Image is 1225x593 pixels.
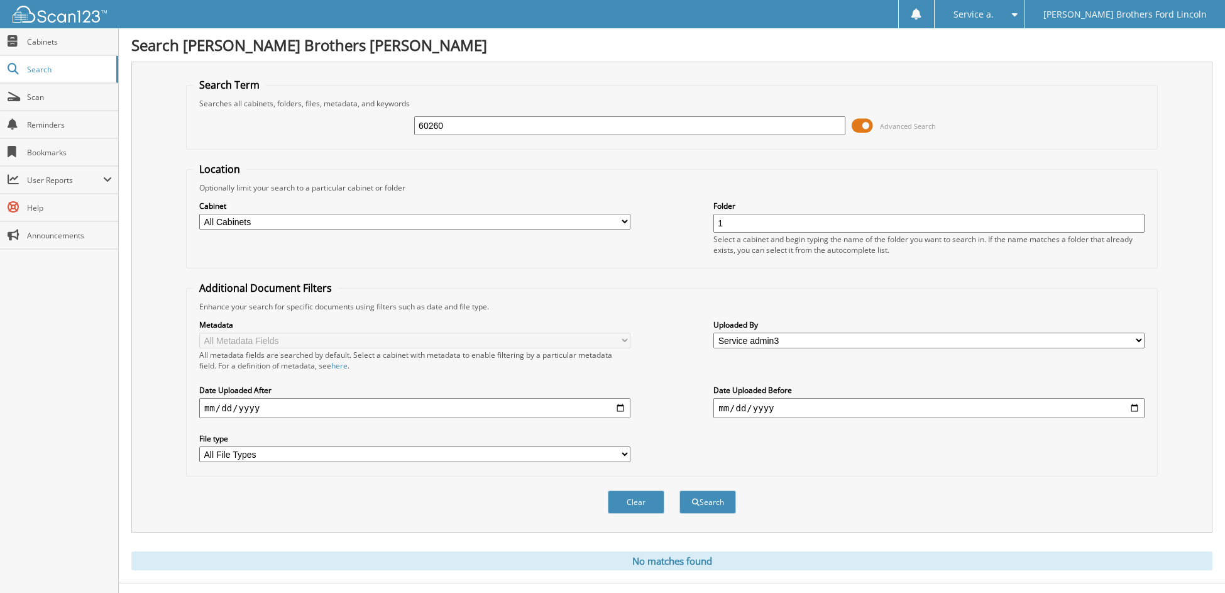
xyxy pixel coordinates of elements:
span: [PERSON_NAME] Brothers Ford Lincoln [1043,11,1207,18]
label: Cabinet [199,201,630,211]
span: Scan [27,92,112,103]
span: Help [27,202,112,213]
label: Folder [713,201,1145,211]
input: start [199,398,630,418]
div: All metadata fields are searched by default. Select a cabinet with metadata to enable filtering b... [199,350,630,371]
legend: Location [193,162,246,176]
span: Bookmarks [27,147,112,158]
legend: Search Term [193,78,266,92]
input: end [713,398,1145,418]
span: Search [27,64,110,75]
span: User Reports [27,175,103,186]
span: Cabinets [27,36,112,47]
label: Uploaded By [713,319,1145,330]
label: Date Uploaded Before [713,385,1145,396]
div: Optionally limit your search to a particular cabinet or folder [193,182,1151,193]
div: Select a cabinet and begin typing the name of the folder you want to search in. If the name match... [713,234,1145,255]
span: Announcements [27,230,112,241]
div: Enhance your search for specific documents using filters such as date and file type. [193,301,1151,312]
button: Clear [608,490,664,514]
label: File type [199,433,630,444]
div: Searches all cabinets, folders, files, metadata, and keywords [193,98,1151,109]
label: Metadata [199,319,630,330]
div: No matches found [131,551,1212,570]
button: Search [679,490,736,514]
span: Advanced Search [880,121,936,131]
img: scan123-logo-white.svg [13,6,107,23]
span: Service a. [953,11,994,18]
a: here [331,360,348,371]
label: Date Uploaded After [199,385,630,396]
span: Reminders [27,119,112,130]
legend: Additional Document Filters [193,281,338,295]
h1: Search [PERSON_NAME] Brothers [PERSON_NAME] [131,35,1212,55]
